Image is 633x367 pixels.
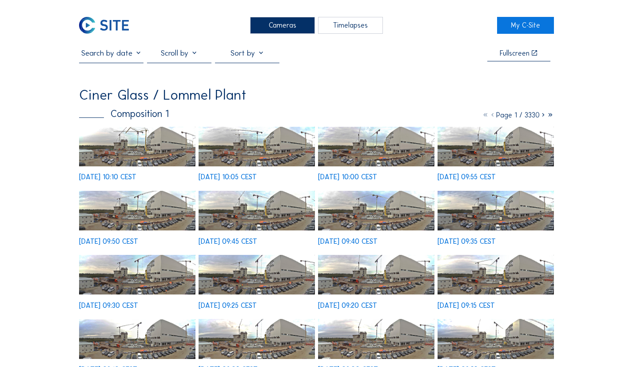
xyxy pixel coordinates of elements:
[79,255,195,294] img: image_53620151
[199,191,315,230] img: image_53620543
[79,302,138,309] div: [DATE] 09:30 CEST
[318,255,434,294] img: image_53619834
[79,48,143,58] input: Search by date 󰅀
[79,109,169,119] div: Composition 1
[438,173,496,181] div: [DATE] 09:55 CEST
[438,319,554,359] img: image_53619122
[438,302,495,309] div: [DATE] 09:15 CEST
[318,173,377,181] div: [DATE] 10:00 CEST
[79,127,195,166] img: image_53621267
[318,127,434,166] img: image_53620936
[79,238,138,245] div: [DATE] 09:50 CEST
[438,191,554,230] img: image_53620218
[250,17,315,34] div: Cameras
[500,50,529,57] div: Fullscreen
[318,238,378,245] div: [DATE] 09:40 CEST
[79,191,195,230] img: image_53620701
[496,111,540,119] span: Page 1 / 3330
[318,319,434,359] img: image_53619270
[199,173,257,181] div: [DATE] 10:05 CEST
[199,255,315,294] img: image_53619994
[79,319,195,359] img: image_53619611
[199,127,315,166] img: image_53621089
[79,17,129,34] img: C-SITE Logo
[497,17,554,34] a: My C-Site
[79,17,136,34] a: C-SITE Logo
[318,191,434,230] img: image_53620376
[79,173,136,181] div: [DATE] 10:10 CEST
[199,319,315,359] img: image_53619439
[438,238,496,245] div: [DATE] 09:35 CEST
[318,17,382,34] div: Timelapses
[79,88,247,102] div: Ciner Glass / Lommel Plant
[438,255,554,294] img: image_53619668
[318,302,377,309] div: [DATE] 09:20 CEST
[438,127,554,166] img: image_53620779
[199,238,257,245] div: [DATE] 09:45 CEST
[199,302,257,309] div: [DATE] 09:25 CEST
